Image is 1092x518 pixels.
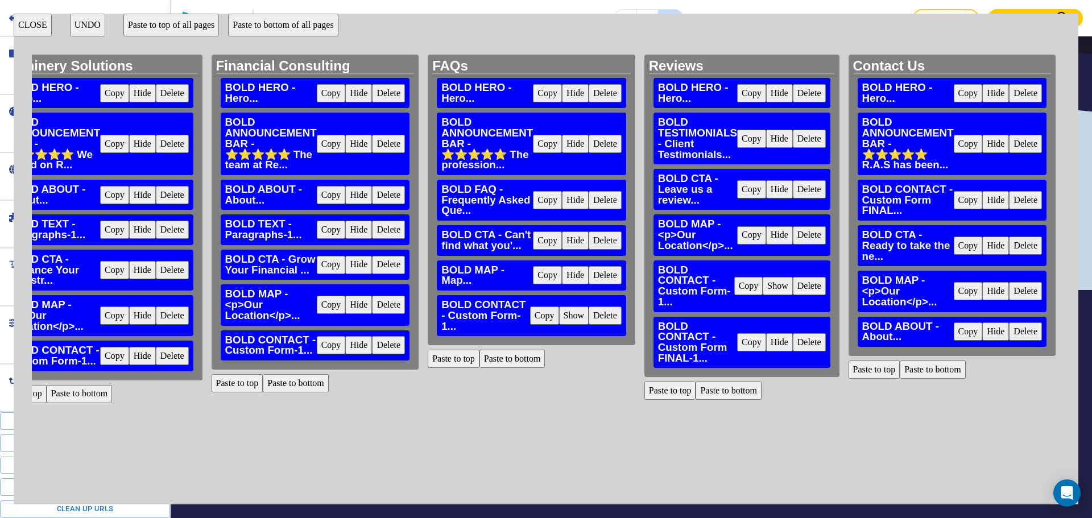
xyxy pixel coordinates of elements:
[156,135,189,153] button: Delete
[372,135,405,153] button: Delete
[862,321,954,342] h3: BOLD ABOUT - About...
[263,374,329,392] button: Paste to bottom
[862,117,954,171] h3: BOLD ANNOUNCEMENT BAR - ⭐⭐⭐⭐⭐ R.A.S has been...
[372,84,405,102] button: Delete
[441,230,533,251] h3: BOLD CTA - Can't find what you'...
[589,84,622,102] button: Delete
[793,226,826,245] button: Delete
[766,180,793,198] button: Hide
[27,11,113,25] h2: Save and Exit Editor
[849,360,900,379] button: Paste to top
[156,261,189,279] button: Delete
[766,226,793,245] button: Hide
[533,191,562,209] button: Copy
[1053,479,1081,507] div: Open Intercom Messenger
[644,382,696,400] button: Paste to top
[479,350,545,368] button: Paste to bottom
[589,191,622,209] button: Delete
[317,135,346,153] button: Copy
[9,184,100,205] h3: BOLD ABOUT - About...
[589,306,622,325] button: Delete
[129,306,156,325] button: Hide
[737,84,766,102] button: Copy
[658,265,734,308] h3: BOLD CONTACT - Custom Form-1...
[562,135,589,153] button: Hide
[441,82,533,103] h3: BOLD HERO - Hero...
[129,135,156,153] button: Hide
[372,186,405,204] button: Delete
[212,374,263,392] button: Paste to top
[1009,282,1042,300] button: Delete
[696,382,762,400] button: Paste to bottom
[793,333,826,351] button: Delete
[129,84,156,102] button: Hide
[853,59,1052,73] h2: Contact Us
[734,277,763,295] button: Copy
[345,135,372,153] button: Hide
[129,347,156,365] button: Hide
[862,82,954,103] h3: BOLD HERO - Hero...
[317,186,346,204] button: Copy
[988,9,1083,27] button: Contact Sales
[530,306,559,325] button: Copy
[129,261,156,279] button: Hide
[868,13,904,23] h3: Need help?
[562,231,589,250] button: Hide
[533,266,562,284] button: Copy
[100,135,129,153] button: Copy
[533,231,562,250] button: Copy
[737,333,766,351] button: Copy
[441,265,533,286] h3: BOLD MAP - Map...
[589,135,622,153] button: Delete
[954,191,983,209] button: Copy
[372,296,405,314] button: Delete
[47,385,113,403] button: Paste to bottom
[9,219,100,240] h3: BOLD TEXT - Paragraphs-1...
[225,289,317,321] h3: BOLD MAP - <p>Our Location</p>...
[766,84,793,102] button: Hide
[562,266,589,284] button: Hide
[100,261,129,279] button: Copy
[100,186,129,204] button: Copy
[982,191,1009,209] button: Hide
[1009,135,1042,153] button: Delete
[180,10,361,27] button: Relation Alliance Services (R.A.S)
[954,135,983,153] button: Copy
[441,184,533,216] h3: BOLD FAQ - Frequently Asked Que...
[1003,13,1048,23] p: Contact Sales
[793,180,826,198] button: Delete
[954,237,983,255] button: Copy
[129,221,156,239] button: Hide
[156,347,189,365] button: Delete
[225,82,317,103] h3: BOLD HERO - Hero...
[317,221,346,239] button: Copy
[954,84,983,102] button: Copy
[317,296,346,314] button: Copy
[737,180,766,198] button: Copy
[982,322,1009,341] button: Hide
[228,14,338,36] button: Paste to bottom of all pages
[70,14,105,36] button: UNDO
[649,59,835,73] h2: Reviews
[345,84,372,102] button: Hide
[345,221,372,239] button: Hide
[1009,84,1042,102] button: Delete
[372,336,405,354] button: Delete
[982,135,1009,153] button: Hide
[258,13,361,23] h3: Relation Alliance Services (R.A.S)
[225,117,317,171] h3: BOLD ANNOUNCEMENT BAR - ⭐⭐⭐⭐⭐ The team at Re...
[156,186,189,204] button: Delete
[913,9,979,27] button: Save Draft
[345,296,372,314] button: Hide
[658,82,737,103] h3: BOLD HERO - Hero...
[533,84,562,102] button: Copy
[982,84,1009,102] button: Hide
[225,219,317,240] h3: BOLD TEXT - Paragraphs-1...
[9,254,100,286] h3: BOLD CTA - Enhance Your Industr...
[317,336,346,354] button: Copy
[216,59,415,73] h2: Financial Consulting
[345,186,372,204] button: Hide
[156,221,189,239] button: Delete
[900,360,966,379] button: Paste to bottom
[100,84,129,102] button: Copy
